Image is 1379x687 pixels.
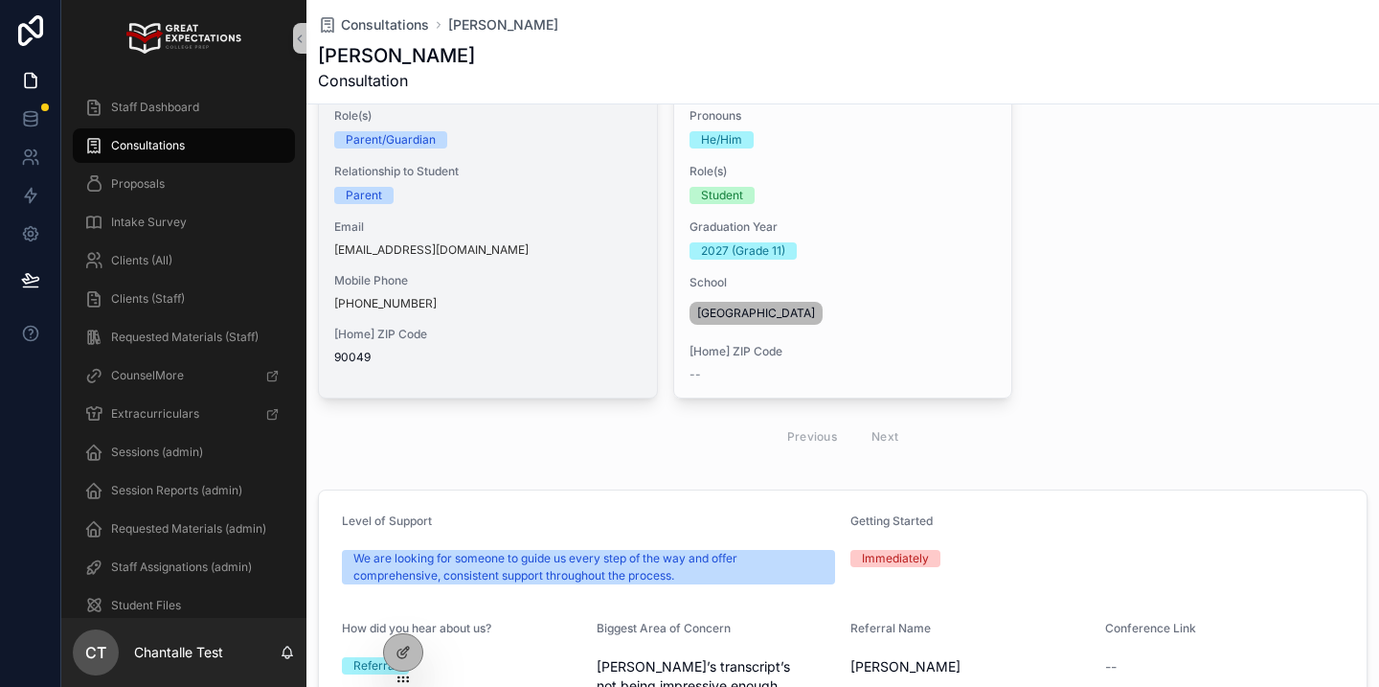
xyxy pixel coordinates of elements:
span: Clients (Staff) [111,291,185,307]
span: School [689,275,997,290]
div: Parent [346,187,382,204]
img: App logo [126,23,240,54]
a: Consultations [73,128,295,163]
span: Proposals [111,176,165,192]
a: Clients (Staff) [73,282,295,316]
span: Sessions (admin) [111,445,203,460]
span: 90049 [334,350,642,365]
span: Consultation [318,69,475,92]
p: Chantalle Test [134,643,223,662]
span: Staff Dashboard [111,100,199,115]
a: Clients (All) [73,243,295,278]
span: Relationship to Student [334,164,642,179]
div: We are looking for someone to guide us every step of the way and offer comprehensive, consistent ... [353,550,824,584]
div: Immediately [862,550,929,567]
h1: [PERSON_NAME] [318,42,475,69]
span: Graduation Year [689,219,997,235]
a: Staff Assignations (admin) [73,550,295,584]
div: Parent/Guardian [346,131,436,149]
span: Mobile Phone [334,273,642,288]
div: He/Him [701,131,742,149]
span: Biggest Area of Concern [597,621,731,635]
span: Session Reports (admin) [111,483,242,498]
a: Staff Dashboard [73,90,295,125]
span: Getting Started [850,514,933,528]
span: Consultations [111,138,185,153]
span: [PERSON_NAME] [850,657,1090,676]
span: -- [1105,657,1117,676]
span: Role(s) [334,108,642,124]
a: Sessions (admin) [73,435,295,469]
a: Requested Materials (Staff) [73,320,295,355]
a: Intake Survey [73,205,295,240]
span: Extracurriculars [111,406,199,422]
span: Role(s) [689,164,997,179]
span: CT [85,641,106,664]
a: [PHONE_NUMBER] [334,296,437,311]
a: [PERSON_NAME] [448,15,558,34]
span: Student Files [111,598,181,613]
a: Extracurriculars [73,397,295,431]
span: How did you hear about us? [342,621,491,635]
div: scrollable content [61,77,306,618]
div: Student [701,187,743,204]
span: Conference Link [1105,621,1196,635]
span: Clients (All) [111,253,172,268]
span: Pronouns [689,108,997,124]
span: [Home] ZIP Code [689,344,997,359]
span: Referral Name [850,621,931,635]
div: 2027 (Grade 11) [701,242,785,260]
a: Proposals [73,167,295,201]
span: [GEOGRAPHIC_DATA] [697,306,815,321]
span: Level of Support [342,514,432,528]
span: Intake Survey [111,215,187,230]
span: CounselMore [111,368,184,383]
a: Student Files [73,588,295,623]
a: CounselMore [73,358,295,393]
span: -- [689,367,701,382]
a: Session Reports (admin) [73,473,295,508]
span: Consultations [341,15,429,34]
span: Requested Materials (admin) [111,521,266,537]
div: Referral [353,657,397,675]
a: Requested Materials (admin) [73,512,295,546]
a: [EMAIL_ADDRESS][DOMAIN_NAME] [334,242,529,258]
span: Staff Assignations (admin) [111,560,252,575]
span: Requested Materials (Staff) [111,330,259,345]
span: Email [334,219,642,235]
a: Consultations [318,15,429,34]
span: [Home] ZIP Code [334,327,642,342]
